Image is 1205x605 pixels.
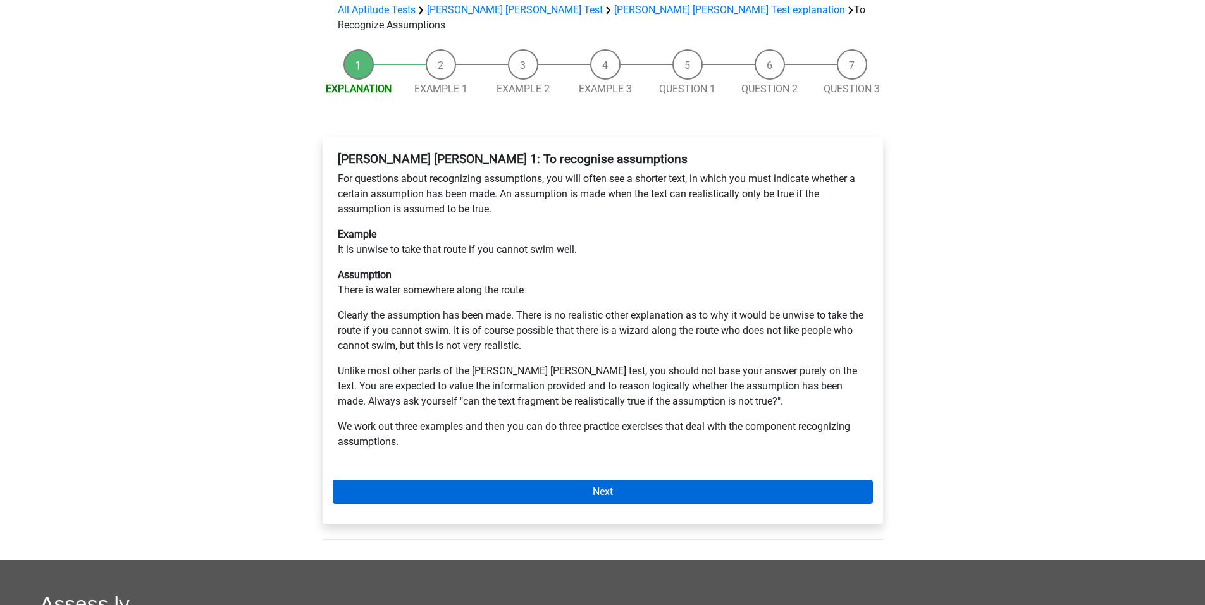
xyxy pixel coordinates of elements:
p: It is unwise to take that route if you cannot swim well. [338,227,868,257]
p: Unlike most other parts of the [PERSON_NAME] [PERSON_NAME] test, you should not base your answer ... [338,364,868,409]
p: For questions about recognizing assumptions, you will often see a shorter text, in which you must... [338,171,868,217]
b: Example [338,228,376,240]
a: All Aptitude Tests [338,4,416,16]
p: There is water somewhere along the route [338,267,868,298]
b: Assumption [338,269,392,281]
a: Question 1 [659,83,715,95]
a: [PERSON_NAME] [PERSON_NAME] Test explanation [614,4,845,16]
a: Example 2 [497,83,550,95]
p: We work out three examples and then you can do three practice exercises that deal with the compon... [338,419,868,449]
div: To Recognize Assumptions [333,3,873,33]
a: Question 2 [741,83,798,95]
a: Question 3 [824,83,880,95]
p: Clearly the assumption has been made. There is no realistic other explanation as to why it would ... [338,308,868,353]
a: Next [333,480,873,504]
a: Example 1 [414,83,467,95]
a: Explanation [326,83,392,95]
a: Example 3 [579,83,632,95]
a: [PERSON_NAME] [PERSON_NAME] Test [427,4,603,16]
b: [PERSON_NAME] [PERSON_NAME] 1: To recognise assumptions [338,152,688,166]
